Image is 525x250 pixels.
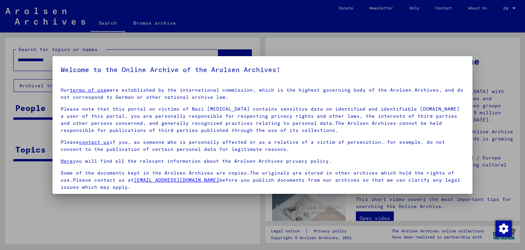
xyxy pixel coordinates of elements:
[61,106,464,134] p: Please note that this portal on victims of Nazi [MEDICAL_DATA] contains sensitive data on identif...
[61,139,464,153] p: Please if you, as someone who is personally affected or as a relative of a victim of persecution,...
[61,158,464,165] p: you will find all the relevant information about the Arolsen Archives privacy policy.
[79,139,109,145] a: contact us
[134,177,219,183] a: [EMAIL_ADDRESS][DOMAIN_NAME]
[61,158,73,164] a: Here
[61,87,464,101] p: Our were established by the international commission, which is the highest governing body of the ...
[496,221,512,237] img: Change consent
[70,87,106,93] a: terms of use
[61,64,464,75] h5: Welcome to the Online Archive of the Arolsen Archives!
[61,169,464,191] p: Some of the documents kept in the Arolsen Archives are copies.The originals are stored in other a...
